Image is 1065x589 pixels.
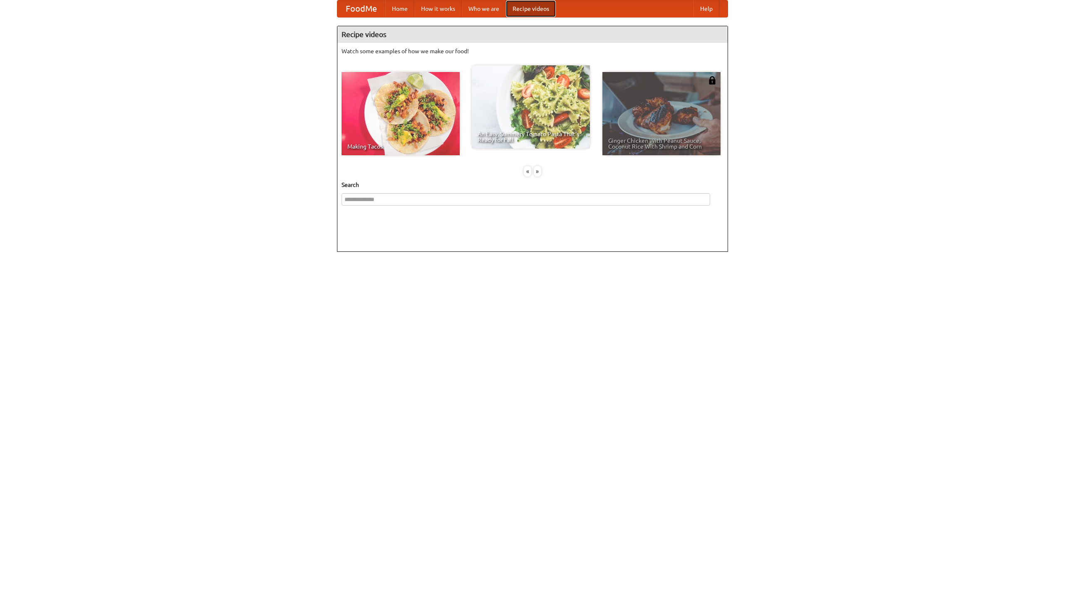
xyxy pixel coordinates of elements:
span: Making Tacos [347,144,454,149]
a: Who we are [462,0,506,17]
h5: Search [342,181,723,189]
span: An Easy, Summery Tomato Pasta That's Ready for Fall [478,131,584,143]
a: An Easy, Summery Tomato Pasta That's Ready for Fall [472,65,590,149]
div: » [534,166,541,176]
h4: Recipe videos [337,26,728,43]
p: Watch some examples of how we make our food! [342,47,723,55]
a: FoodMe [337,0,385,17]
img: 483408.png [708,76,716,84]
div: « [524,166,531,176]
a: Home [385,0,414,17]
a: Help [693,0,719,17]
a: How it works [414,0,462,17]
a: Making Tacos [342,72,460,155]
a: Recipe videos [506,0,556,17]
